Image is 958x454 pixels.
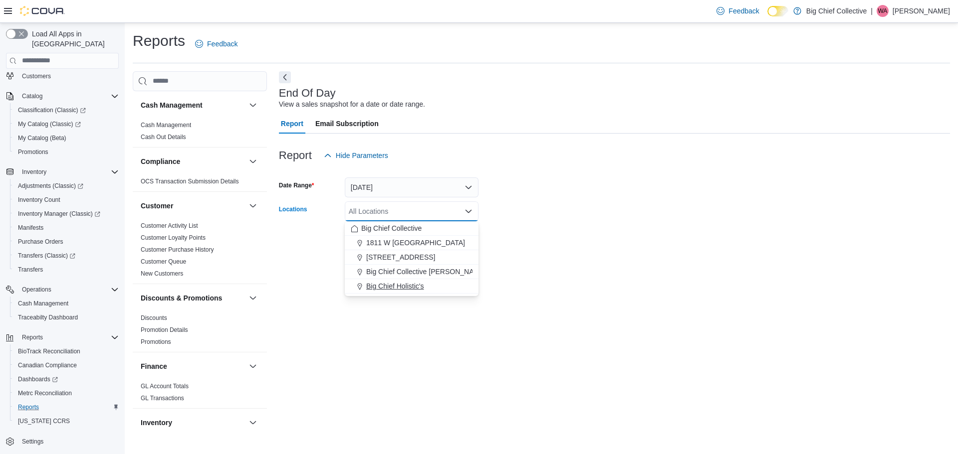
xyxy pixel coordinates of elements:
[141,246,214,253] a: Customer Purchase History
[10,263,123,277] button: Transfers
[247,292,259,304] button: Discounts & Promotions
[279,87,336,99] h3: End Of Day
[14,146,119,158] span: Promotions
[14,401,119,413] span: Reports
[18,347,80,355] span: BioTrack Reconciliation
[141,361,167,371] h3: Finance
[141,133,186,141] span: Cash Out Details
[806,5,867,17] p: Big Chief Collective
[2,165,123,179] button: Inventory
[141,201,245,211] button: Customer
[14,236,67,248] a: Purchase Orders
[871,5,873,17] p: |
[345,265,479,279] button: Big Chief Collective [PERSON_NAME]
[141,156,245,166] button: Compliance
[10,372,123,386] a: Dashboards
[14,415,74,427] a: [US_STATE] CCRS
[878,5,887,17] span: WA
[14,194,119,206] span: Inventory Count
[133,312,267,352] div: Discounts & Promotions
[14,401,43,413] a: Reports
[10,145,123,159] button: Promotions
[14,194,64,206] a: Inventory Count
[141,270,183,277] a: New Customers
[141,293,222,303] h3: Discounts & Promotions
[14,298,72,309] a: Cash Management
[10,103,123,117] a: Classification (Classic)
[14,264,119,276] span: Transfers
[18,210,100,218] span: Inventory Manager (Classic)
[14,222,119,234] span: Manifests
[14,180,119,192] span: Adjustments (Classic)
[22,72,51,80] span: Customers
[141,100,245,110] button: Cash Management
[18,182,83,190] span: Adjustments (Classic)
[10,235,123,249] button: Purchase Orders
[366,238,465,248] span: 1811 W [GEOGRAPHIC_DATA]
[14,387,119,399] span: Metrc Reconciliation
[20,6,65,16] img: Cova
[141,258,186,266] span: Customer Queue
[315,114,379,134] span: Email Subscription
[14,298,119,309] span: Cash Management
[14,373,119,385] span: Dashboards
[133,175,267,191] div: Compliance
[141,338,171,346] span: Promotions
[18,166,119,178] span: Inventory
[18,166,50,178] button: Inventory
[141,383,189,390] a: GL Account Totals
[141,100,203,110] h3: Cash Management
[141,246,214,254] span: Customer Purchase History
[141,134,186,141] a: Cash Out Details
[366,252,435,262] span: [STREET_ADDRESS]
[18,238,63,246] span: Purchase Orders
[18,106,86,114] span: Classification (Classic)
[141,121,191,129] span: Cash Management
[279,71,291,83] button: Next
[141,234,206,242] span: Customer Loyalty Points
[247,200,259,212] button: Customer
[141,122,191,129] a: Cash Management
[14,311,82,323] a: Traceabilty Dashboard
[345,177,479,197] button: [DATE]
[345,221,479,294] div: Choose from the following options
[893,5,950,17] p: [PERSON_NAME]
[247,155,259,167] button: Compliance
[14,146,52,158] a: Promotions
[14,264,47,276] a: Transfers
[14,208,104,220] a: Inventory Manager (Classic)
[141,314,167,322] span: Discounts
[14,387,76,399] a: Metrc Reconciliation
[14,208,119,220] span: Inventory Manager (Classic)
[279,181,314,189] label: Date Range
[18,196,60,204] span: Inventory Count
[141,394,184,402] span: GL Transactions
[10,297,123,310] button: Cash Management
[141,418,245,428] button: Inventory
[18,70,55,82] a: Customers
[14,104,119,116] span: Classification (Classic)
[10,310,123,324] button: Traceabilty Dashboard
[133,380,267,408] div: Finance
[141,177,239,185] span: OCS Transaction Submission Details
[247,99,259,111] button: Cash Management
[14,118,119,130] span: My Catalog (Classic)
[14,180,87,192] a: Adjustments (Classic)
[22,168,46,176] span: Inventory
[14,345,84,357] a: BioTrack Reconciliation
[10,386,123,400] button: Metrc Reconciliation
[141,178,239,185] a: OCS Transaction Submission Details
[279,99,425,110] div: View a sales snapshot for a date or date range.
[141,382,189,390] span: GL Account Totals
[141,314,167,321] a: Discounts
[141,156,180,166] h3: Compliance
[18,120,81,128] span: My Catalog (Classic)
[767,6,788,16] input: Dark Mode
[141,338,171,345] a: Promotions
[28,29,119,49] span: Load All Apps in [GEOGRAPHIC_DATA]
[877,5,889,17] div: Wilson Allen
[320,146,392,165] button: Hide Parameters
[2,89,123,103] button: Catalog
[133,220,267,284] div: Customer
[14,311,119,323] span: Traceabilty Dashboard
